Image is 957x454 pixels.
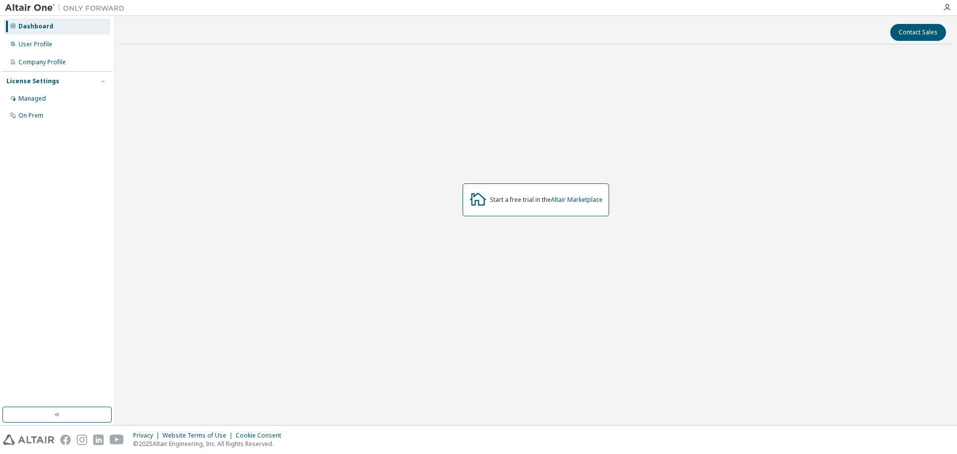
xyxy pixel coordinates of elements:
div: Privacy [133,432,162,440]
img: Altair One [5,3,130,13]
img: altair_logo.svg [3,435,54,445]
img: linkedin.svg [93,435,104,445]
button: Contact Sales [890,24,946,41]
img: facebook.svg [60,435,71,445]
div: License Settings [6,77,59,85]
div: Start a free trial in the [490,196,603,204]
div: Dashboard [18,22,53,30]
div: Website Terms of Use [162,432,236,440]
div: User Profile [18,40,52,48]
div: On Prem [18,112,43,120]
img: instagram.svg [77,435,87,445]
a: Altair Marketplace [551,195,603,204]
div: Company Profile [18,58,66,66]
p: © 2025 Altair Engineering, Inc. All Rights Reserved. [133,440,287,448]
div: Cookie Consent [236,432,287,440]
div: Managed [18,95,46,103]
img: youtube.svg [110,435,124,445]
